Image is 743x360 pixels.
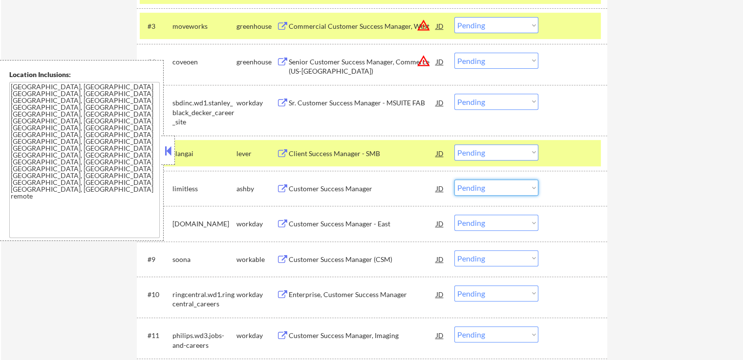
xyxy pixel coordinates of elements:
[435,180,445,197] div: JD
[236,98,276,108] div: workday
[172,219,236,229] div: [DOMAIN_NAME]
[172,255,236,264] div: soona
[172,149,236,159] div: slangai
[289,98,436,108] div: Sr. Customer Success Manager - MSUITE FAB
[417,54,430,68] button: warning_amber
[172,331,236,350] div: philips.wd3.jobs-and-careers
[148,21,165,31] div: #3
[236,290,276,300] div: workday
[236,149,276,159] div: lever
[435,53,445,70] div: JD
[289,57,436,76] div: Senior Customer Success Manager, Commerce (US-[GEOGRAPHIC_DATA])
[148,290,165,300] div: #10
[435,17,445,35] div: JD
[148,57,165,67] div: #4
[148,331,165,340] div: #11
[172,57,236,67] div: coveoen
[236,57,276,67] div: greenhouse
[172,21,236,31] div: moveworks
[236,184,276,194] div: ashby
[289,290,436,300] div: Enterprise, Customer Success Manager
[289,219,436,229] div: Customer Success Manager - East
[172,290,236,309] div: ringcentral.wd1.ringcentral_careers
[9,70,160,80] div: Location Inclusions:
[289,184,436,194] div: Customer Success Manager
[289,149,436,159] div: Client Success Manager - SMB
[236,255,276,264] div: workable
[289,331,436,340] div: Customer Success Manager, Imaging
[435,215,445,232] div: JD
[435,94,445,111] div: JD
[289,21,436,31] div: Commercial Customer Success Manager, West
[417,19,430,32] button: warning_amber
[435,326,445,344] div: JD
[172,98,236,127] div: sbdinc.wd1.stanley_black_decker_career_site
[236,219,276,229] div: workday
[289,255,436,264] div: Customer Success Manager (CSM)
[435,285,445,303] div: JD
[148,255,165,264] div: #9
[172,184,236,194] div: limitless
[435,144,445,162] div: JD
[435,250,445,268] div: JD
[236,21,276,31] div: greenhouse
[236,331,276,340] div: workday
